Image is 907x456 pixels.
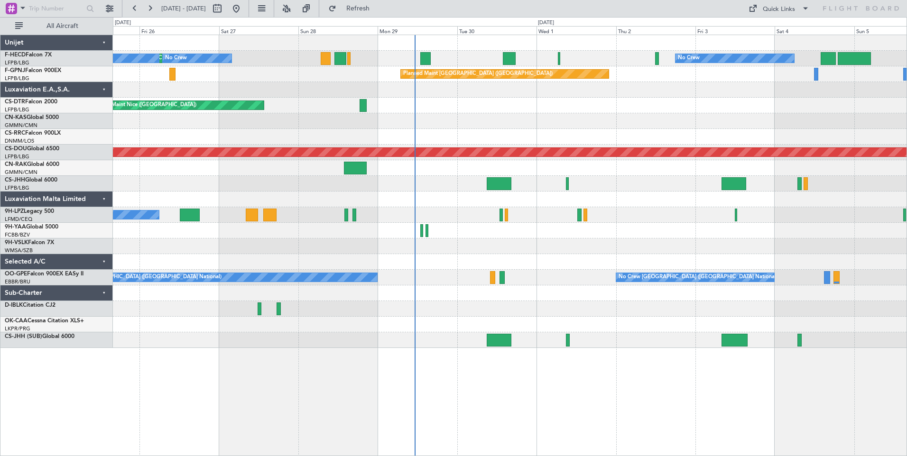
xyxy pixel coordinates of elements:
a: GMMN/CMN [5,169,37,176]
span: CN-KAS [5,115,27,120]
a: LFPB/LBG [5,59,29,66]
a: D-IBLKCitation CJ2 [5,302,56,308]
div: Thu 2 [616,26,695,35]
a: WMSA/SZB [5,247,33,254]
button: All Aircraft [10,18,103,34]
div: [DATE] [115,19,131,27]
a: 9H-LPZLegacy 500 [5,209,54,214]
span: [DATE] - [DATE] [161,4,206,13]
a: CN-KASGlobal 5000 [5,115,59,120]
span: F-GPNJ [5,68,25,73]
span: D-IBLK [5,302,23,308]
a: CS-DOUGlobal 6500 [5,146,59,152]
div: Wed 1 [537,26,616,35]
a: CS-JHH (SUB)Global 6000 [5,334,74,339]
a: CS-RRCFalcon 900LX [5,130,61,136]
div: No Crew [GEOGRAPHIC_DATA] ([GEOGRAPHIC_DATA] National) [63,270,222,284]
div: Planned Maint [GEOGRAPHIC_DATA] ([GEOGRAPHIC_DATA]) [403,67,553,81]
a: LKPR/PRG [5,325,30,332]
a: LFPB/LBG [5,153,29,160]
a: EBBR/BRU [5,278,30,285]
a: FCBB/BZV [5,231,30,238]
span: Refresh [338,5,378,12]
div: Sat 27 [219,26,298,35]
div: Sat 4 [775,26,854,35]
div: Tue 30 [457,26,537,35]
a: OK-CAACessna Citation XLS+ [5,318,84,324]
span: CS-JHH (SUB) [5,334,42,339]
span: CS-RRC [5,130,25,136]
a: LFMD/CEQ [5,216,32,223]
span: 9H-LPZ [5,209,24,214]
span: CN-RAK [5,162,27,167]
span: CS-DTR [5,99,25,105]
div: No Crew [678,51,700,65]
a: OO-GPEFalcon 900EX EASy II [5,271,83,277]
a: LFPB/LBG [5,75,29,82]
span: F-HECD [5,52,26,58]
a: CS-DTRFalcon 2000 [5,99,57,105]
a: F-HECDFalcon 7X [5,52,52,58]
div: Fri 26 [139,26,219,35]
a: LFPB/LBG [5,106,29,113]
div: [DATE] [538,19,554,27]
span: CS-JHH [5,177,25,183]
a: 9H-YAAGlobal 5000 [5,224,58,230]
div: No Crew [GEOGRAPHIC_DATA] ([GEOGRAPHIC_DATA] National) [619,270,777,284]
div: No Crew [165,51,187,65]
a: 9H-VSLKFalcon 7X [5,240,54,246]
div: Planned Maint Nice ([GEOGRAPHIC_DATA]) [91,98,196,112]
div: Sun 28 [298,26,378,35]
span: OK-CAA [5,318,28,324]
a: CS-JHHGlobal 6000 [5,177,57,183]
div: Quick Links [763,5,795,14]
div: Fri 3 [695,26,775,35]
a: DNMM/LOS [5,137,34,145]
a: CN-RAKGlobal 6000 [5,162,59,167]
span: 9H-YAA [5,224,26,230]
input: Trip Number [29,1,83,16]
a: F-GPNJFalcon 900EX [5,68,61,73]
button: Refresh [324,1,381,16]
div: Mon 29 [378,26,457,35]
span: OO-GPE [5,271,27,277]
a: LFPB/LBG [5,184,29,192]
button: Quick Links [744,1,814,16]
span: CS-DOU [5,146,27,152]
span: 9H-VSLK [5,240,28,246]
span: All Aircraft [25,23,100,29]
a: GMMN/CMN [5,122,37,129]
